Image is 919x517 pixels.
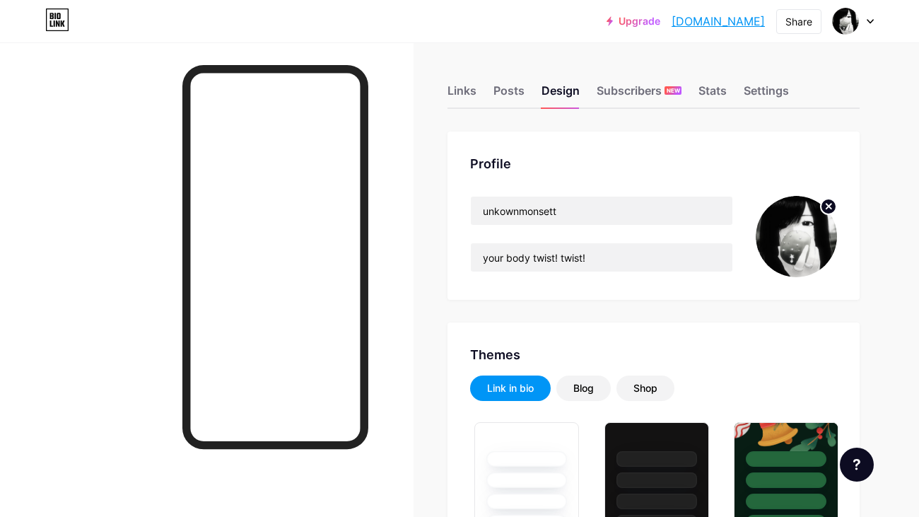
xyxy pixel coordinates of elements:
[471,243,732,272] input: Bio
[447,82,476,108] div: Links
[698,82,727,108] div: Stats
[470,345,837,364] div: Themes
[672,13,765,30] a: [DOMAIN_NAME]
[542,82,580,108] div: Design
[785,14,812,29] div: Share
[493,82,525,108] div: Posts
[471,197,732,225] input: Name
[470,154,837,173] div: Profile
[607,16,660,27] a: Upgrade
[744,82,789,108] div: Settings
[597,82,681,108] div: Subscribers
[633,381,657,395] div: Shop
[756,196,837,277] img: monsette
[487,381,534,395] div: Link in bio
[573,381,594,395] div: Blog
[832,8,859,35] img: monsette
[667,86,680,95] span: NEW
